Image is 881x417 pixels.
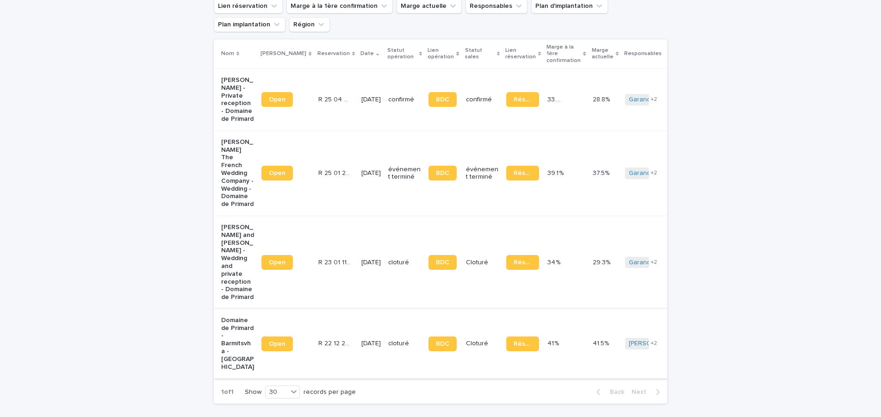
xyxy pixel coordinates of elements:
[221,138,254,208] p: [PERSON_NAME] The French Wedding Company - Wedding - Domaine de Primard
[593,338,611,348] p: 41.5%
[261,49,306,59] p: [PERSON_NAME]
[428,336,457,351] a: BDC
[624,49,662,59] p: Responsables
[221,49,234,59] p: Nom
[593,94,612,104] p: 28.8%
[436,170,449,176] span: BDC
[214,309,800,379] tr: Domaine de Primard - Barmitsvha - [GEOGRAPHIC_DATA]OpenR 22 12 2907R 22 12 2907 [DATE]cloturéBDCC...
[514,259,532,266] span: Réservation
[317,49,350,59] p: Reservation
[261,92,293,107] a: Open
[651,341,657,346] span: + 2
[514,170,532,176] span: Réservation
[428,255,457,270] a: BDC
[465,45,495,62] p: Statut sales
[428,45,454,62] p: Lien opération
[269,341,285,347] span: Open
[632,389,652,395] span: Next
[214,216,800,309] tr: [PERSON_NAME] and [PERSON_NAME] - Wedding and private reception - Domaine de PrimardOpenR 23 01 1...
[506,336,539,351] a: Réservation
[628,388,667,396] button: Next
[547,168,565,177] p: 39.1 %
[261,336,293,351] a: Open
[266,387,288,397] div: 30
[506,92,539,107] a: Réservation
[629,340,679,348] a: [PERSON_NAME]
[289,17,330,32] button: Région
[667,45,706,62] p: Plan d'implantation
[547,338,561,348] p: 41 %
[436,341,449,347] span: BDC
[214,381,241,404] p: 1 of 1
[592,45,614,62] p: Marge actuelle
[387,45,417,62] p: Statut opération
[221,317,254,371] p: Domaine de Primard - Barmitsvha - [GEOGRAPHIC_DATA]
[514,341,532,347] span: Réservation
[436,96,449,103] span: BDC
[388,340,421,348] p: cloturé
[245,388,261,396] p: Show
[269,259,285,266] span: Open
[318,94,353,104] p: R 25 04 222
[651,170,657,176] span: + 2
[361,259,381,267] p: [DATE]
[604,389,624,395] span: Back
[360,49,374,59] p: Date
[466,259,499,267] p: Cloturé
[261,255,293,270] a: Open
[361,169,381,177] p: [DATE]
[651,260,657,265] span: + 2
[318,168,353,177] p: R 25 01 2185
[388,259,421,267] p: cloturé
[466,340,499,348] p: Cloturé
[214,17,285,32] button: Plan implantation
[629,259,679,267] a: Garance Oboeuf
[361,96,381,104] p: [DATE]
[546,42,581,66] p: Marge à la 1ère confirmation
[506,255,539,270] a: Réservation
[221,224,254,301] p: [PERSON_NAME] and [PERSON_NAME] - Wedding and private reception - Domaine de Primard
[318,338,353,348] p: R 22 12 2907
[428,92,457,107] a: BDC
[629,169,679,177] a: Garance Oboeuf
[547,257,562,267] p: 34 %
[361,340,381,348] p: [DATE]
[214,131,800,216] tr: [PERSON_NAME] The French Wedding Company - Wedding - Domaine de PrimardOpenR 25 01 2185R 25 01 21...
[269,170,285,176] span: Open
[428,166,457,180] a: BDC
[318,257,353,267] p: R 23 01 1159
[593,257,612,267] p: 29.3%
[436,259,449,266] span: BDC
[593,168,611,177] p: 37.5%
[269,96,285,103] span: Open
[629,96,679,104] a: Garance Oboeuf
[589,388,628,396] button: Back
[466,166,499,181] p: événement terminé
[261,166,293,180] a: Open
[514,96,532,103] span: Réservation
[388,96,421,104] p: confirmé
[547,94,566,104] p: 33.4 %
[505,45,536,62] p: Lien réservation
[651,97,657,102] span: + 2
[304,388,356,396] p: records per page
[221,76,254,123] p: [PERSON_NAME] - Private reception - Domaine de Primard
[506,166,539,180] a: Réservation
[214,68,800,131] tr: [PERSON_NAME] - Private reception - Domaine de PrimardOpenR 25 04 222R 25 04 222 [DATE]confirméBD...
[388,166,421,181] p: événement terminé
[466,96,499,104] p: confirmé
